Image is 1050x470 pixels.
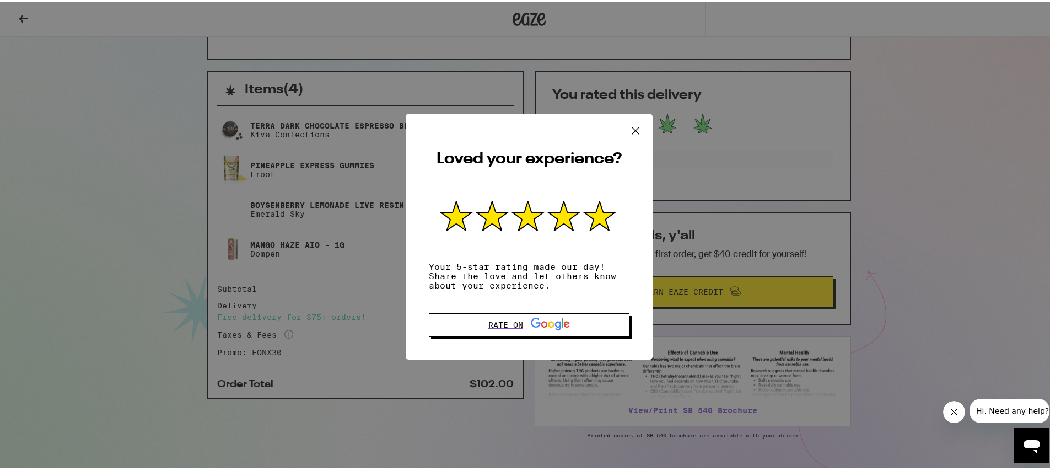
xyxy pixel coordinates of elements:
[970,397,1049,421] iframe: Message from company
[429,260,629,289] p: Your 5-star rating made our day! Share the love and let others know about your experience.
[429,312,629,335] button: Rate on
[488,316,570,330] div: Rate on
[429,147,629,168] h2: Loved your experience?
[1014,426,1049,461] iframe: Button to launch messaging window
[943,399,965,421] iframe: Close message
